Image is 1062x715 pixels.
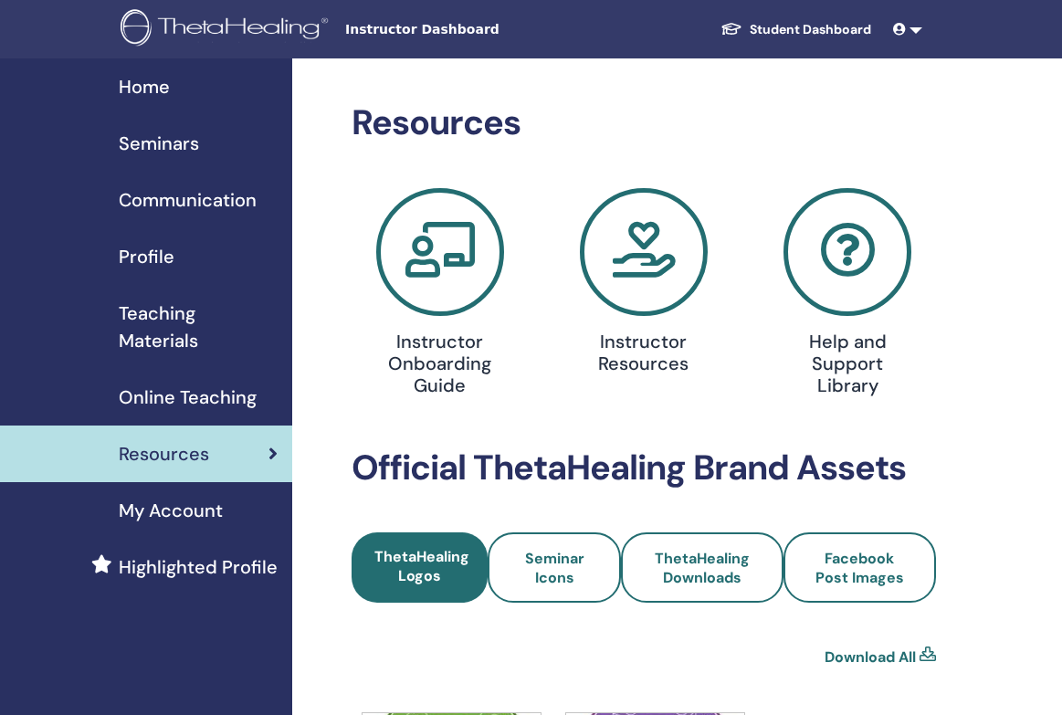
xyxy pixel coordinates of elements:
[525,549,584,587] span: Seminar Icons
[655,549,750,587] span: ThetaHealing Downloads
[352,102,936,144] h2: Resources
[119,440,209,468] span: Resources
[580,331,708,374] h4: Instructor Resources
[706,13,886,47] a: Student Dashboard
[374,547,469,585] span: ThetaHealing Logos
[119,384,257,411] span: Online Teaching
[376,331,504,396] h4: Instructor Onboarding Guide
[352,532,488,603] a: ThetaHealing Logos
[488,532,621,603] a: Seminar Icons
[552,188,734,382] a: Instructor Resources
[121,9,334,50] img: logo.png
[621,532,783,603] a: ThetaHealing Downloads
[119,300,278,354] span: Teaching Materials
[119,553,278,581] span: Highlighted Profile
[119,243,174,270] span: Profile
[352,447,936,489] h2: Official ThetaHealing Brand Assets
[119,73,170,100] span: Home
[784,331,912,396] h4: Help and Support Library
[815,549,904,587] span: Facebook Post Images
[349,188,531,404] a: Instructor Onboarding Guide
[119,130,199,157] span: Seminars
[119,497,223,524] span: My Account
[825,647,916,668] a: Download All
[119,186,257,214] span: Communication
[757,188,939,404] a: Help and Support Library
[720,21,742,37] img: graduation-cap-white.svg
[345,20,619,39] span: Instructor Dashboard
[783,532,936,603] a: Facebook Post Images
